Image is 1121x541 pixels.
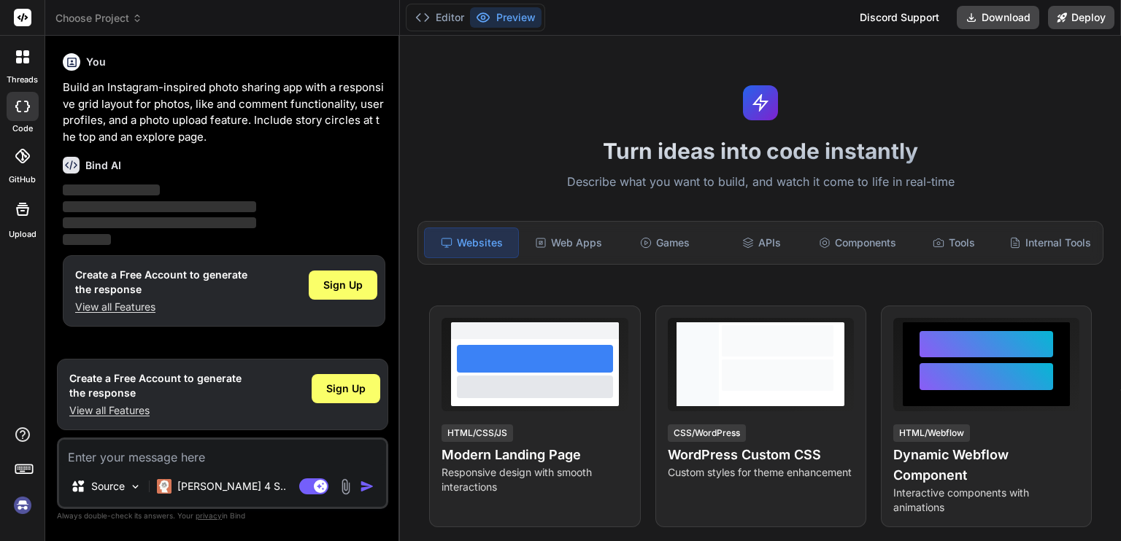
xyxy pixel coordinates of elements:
[9,228,36,241] label: Upload
[63,201,256,212] span: ‌
[668,424,746,442] div: CSS/WordPress
[907,227,1001,258] div: Tools
[55,11,142,26] span: Choose Project
[75,300,247,314] p: View all Features
[9,174,36,186] label: GitHub
[360,479,374,494] img: icon
[75,268,247,297] h1: Create a Free Account to generate the response
[851,6,948,29] div: Discord Support
[618,227,712,258] div: Games
[522,227,615,258] div: Web Apps
[957,6,1039,29] button: Download
[409,138,1112,164] h1: Turn ideas into code instantly
[196,511,222,520] span: privacy
[893,486,1079,515] p: Interactive components with animations
[442,424,513,442] div: HTML/CSS/JS
[86,55,106,69] h6: You
[326,381,366,396] span: Sign Up
[442,465,628,494] p: Responsive design with smooth interactions
[409,173,1112,192] p: Describe what you want to build, and watch it come to life in real-time
[337,478,354,495] img: attachment
[442,445,628,465] h4: Modern Landing Page
[63,79,385,145] p: Build an Instagram-inspired photo sharing app with a responsive grid layout for photos, like and ...
[811,227,904,258] div: Components
[91,479,125,494] p: Source
[424,227,519,258] div: Websites
[177,479,286,494] p: [PERSON_NAME] 4 S..
[69,371,242,400] h1: Create a Free Account to generate the response
[69,403,242,418] p: View all Features
[323,278,363,292] span: Sign Up
[85,158,121,173] h6: Bind AI
[893,424,970,442] div: HTML/Webflow
[63,234,111,245] span: ‌
[1048,6,1114,29] button: Deploy
[129,480,142,493] img: Pick Models
[63,184,160,195] span: ‌
[409,7,470,28] button: Editor
[893,445,1079,486] h4: Dynamic Webflow Component
[157,479,172,494] img: Claude 4 Sonnet
[63,217,256,228] span: ‌
[714,227,808,258] div: APIs
[10,493,35,518] img: signin
[668,465,854,480] p: Custom styles for theme enhancement
[470,7,542,28] button: Preview
[12,122,33,135] label: code
[668,445,854,465] h4: WordPress Custom CSS
[1003,227,1097,258] div: Internal Tools
[7,74,38,86] label: threads
[57,509,388,523] p: Always double-check its answers. Your in Bind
